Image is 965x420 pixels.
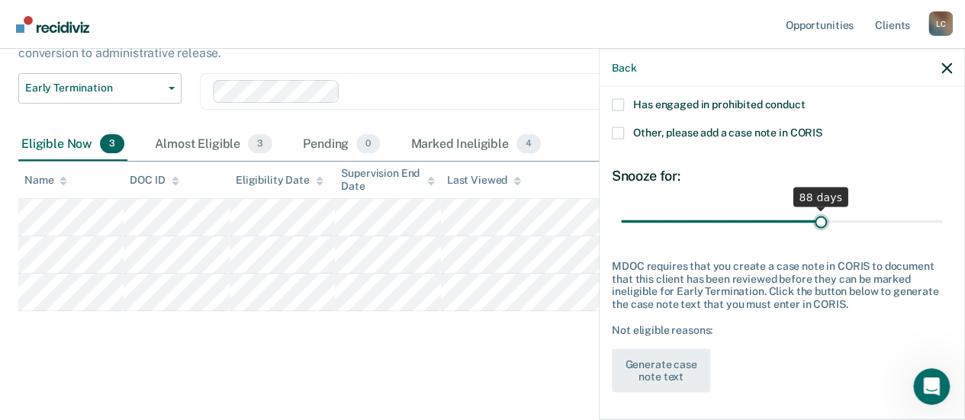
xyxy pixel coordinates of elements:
div: Eligibility Date [236,174,323,187]
div: Supervision End Date [341,167,434,193]
button: Profile dropdown button [928,11,953,36]
div: Eligible Now [18,128,127,162]
span: Has engaged in prohibited conduct [633,98,805,111]
div: L C [928,11,953,36]
span: 3 [100,134,124,154]
div: 88 days [793,187,848,207]
div: Pending [300,128,383,162]
span: 3 [248,134,272,154]
span: Other, please add a case note in CORIS [633,127,822,139]
span: 4 [516,134,541,154]
div: Last Viewed [447,174,521,187]
div: Snooze for: [612,168,952,184]
button: Back [612,61,636,74]
iframe: Intercom live chat [913,368,950,405]
div: Name [24,174,67,187]
div: Almost Eligible [152,128,275,162]
button: Generate case note text [612,348,710,393]
span: 0 [356,134,380,154]
img: Recidiviz [16,16,89,33]
span: Early Termination [25,82,162,95]
div: Marked Ineligible [407,128,544,162]
div: MDOC requires that you create a case note in CORIS to document that this client has been reviewed... [612,259,952,310]
div: DOC ID [130,174,179,187]
div: Not eligible reasons: [612,323,952,336]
